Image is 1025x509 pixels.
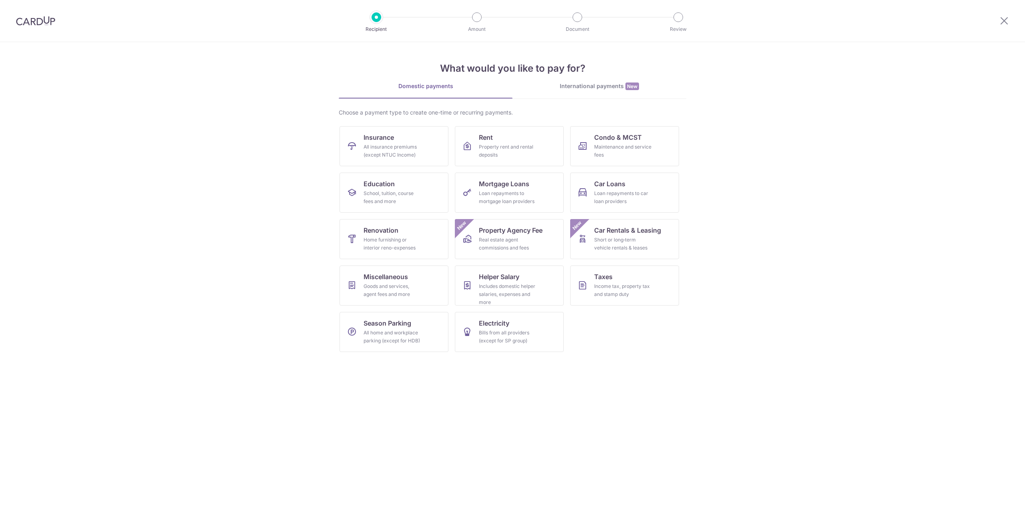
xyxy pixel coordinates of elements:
p: Recipient [347,25,406,33]
a: EducationSchool, tuition, course fees and more [340,173,448,213]
span: Insurance [364,133,394,142]
p: Amount [447,25,506,33]
a: Condo & MCSTMaintenance and service fees [570,126,679,166]
div: Bills from all providers (except for SP group) [479,329,537,345]
span: Car Loans [594,179,625,189]
span: Condo & MCST [594,133,642,142]
a: RentProperty rent and rental deposits [455,126,564,166]
div: Loan repayments to car loan providers [594,189,652,205]
span: Renovation [364,225,398,235]
img: CardUp [16,16,55,26]
div: Choose a payment type to create one-time or recurring payments. [339,109,686,117]
div: Maintenance and service fees [594,143,652,159]
span: Taxes [594,272,613,282]
a: InsuranceAll insurance premiums (except NTUC Income) [340,126,448,166]
a: Season ParkingAll home and workplace parking (except for HDB) [340,312,448,352]
a: ElectricityBills from all providers (except for SP group) [455,312,564,352]
div: All home and workplace parking (except for HDB) [364,329,421,345]
div: School, tuition, course fees and more [364,189,421,205]
p: Review [649,25,708,33]
a: Helper SalaryIncludes domestic helper salaries, expenses and more [455,266,564,306]
div: Property rent and rental deposits [479,143,537,159]
span: Rent [479,133,493,142]
span: New [625,82,639,90]
a: TaxesIncome tax, property tax and stamp duty [570,266,679,306]
span: Mortgage Loans [479,179,529,189]
div: All insurance premiums (except NTUC Income) [364,143,421,159]
p: Document [548,25,607,33]
div: Loan repayments to mortgage loan providers [479,189,537,205]
a: Car Rentals & LeasingShort or long‑term vehicle rentals & leasesNew [570,219,679,259]
div: Home furnishing or interior reno-expenses [364,236,421,252]
span: Helper Salary [479,272,519,282]
div: Short or long‑term vehicle rentals & leases [594,236,652,252]
a: Property Agency FeeReal estate agent commissions and feesNew [455,219,564,259]
div: International payments [512,82,686,91]
span: Miscellaneous [364,272,408,282]
div: Income tax, property tax and stamp duty [594,282,652,298]
div: Includes domestic helper salaries, expenses and more [479,282,537,306]
div: Goods and services, agent fees and more [364,282,421,298]
a: Car LoansLoan repayments to car loan providers [570,173,679,213]
a: MiscellaneousGoods and services, agent fees and more [340,266,448,306]
span: Electricity [479,318,509,328]
span: New [455,219,468,232]
a: Mortgage LoansLoan repayments to mortgage loan providers [455,173,564,213]
div: Domestic payments [339,82,512,90]
div: Real estate agent commissions and fees [479,236,537,252]
span: Property Agency Fee [479,225,543,235]
h4: What would you like to pay for? [339,61,686,76]
span: Season Parking [364,318,411,328]
a: RenovationHome furnishing or interior reno-expenses [340,219,448,259]
span: Car Rentals & Leasing [594,225,661,235]
span: New [571,219,584,232]
span: Education [364,179,395,189]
